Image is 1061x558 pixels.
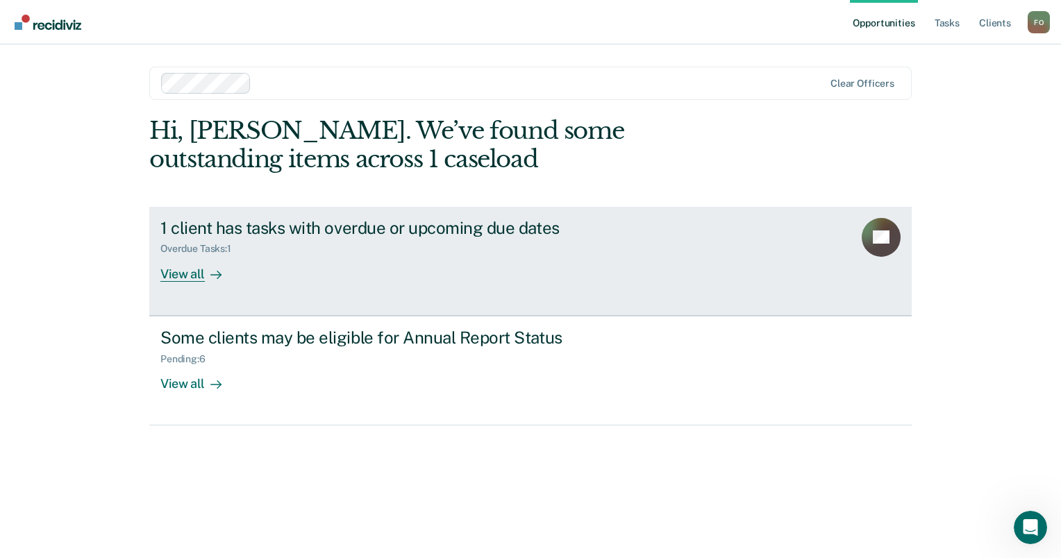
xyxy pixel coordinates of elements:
[1028,11,1050,33] button: Profile dropdown button
[1028,11,1050,33] div: F O
[160,218,648,238] div: 1 client has tasks with overdue or upcoming due dates
[149,316,912,425] a: Some clients may be eligible for Annual Report StatusPending:6View all
[160,243,242,255] div: Overdue Tasks : 1
[160,328,648,348] div: Some clients may be eligible for Annual Report Status
[160,255,238,282] div: View all
[1014,511,1047,544] iframe: Intercom live chat
[15,15,81,30] img: Recidiviz
[160,364,238,391] div: View all
[160,353,217,365] div: Pending : 6
[149,207,912,316] a: 1 client has tasks with overdue or upcoming due datesOverdue Tasks:1View all
[149,117,759,174] div: Hi, [PERSON_NAME]. We’ve found some outstanding items across 1 caseload
[830,78,894,90] div: Clear officers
